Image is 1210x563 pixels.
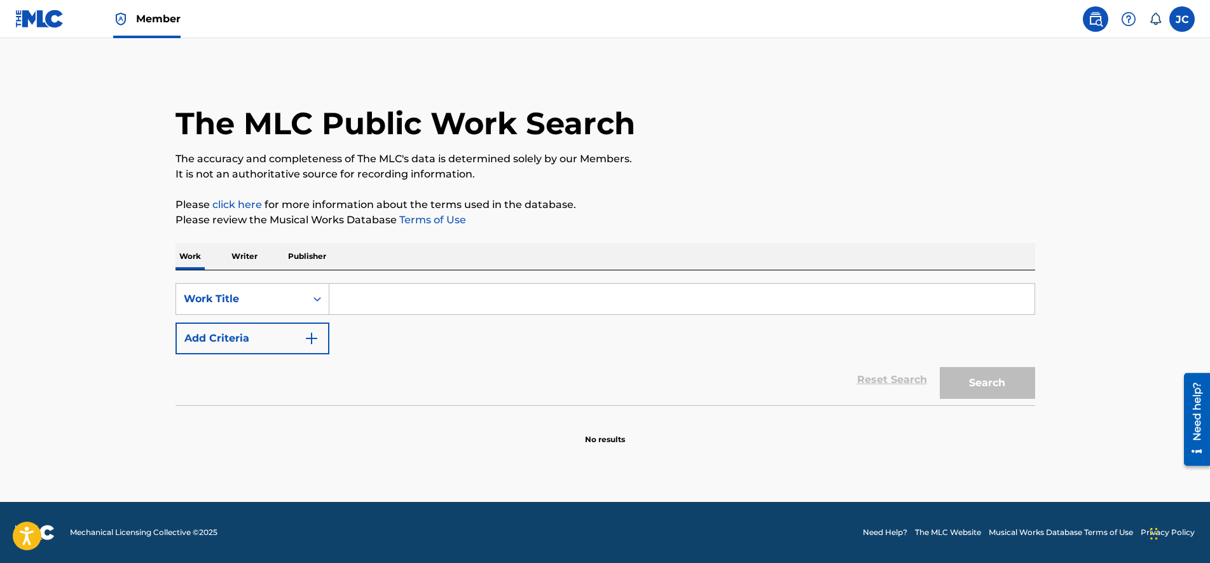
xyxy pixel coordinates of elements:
[284,243,330,270] p: Publisher
[175,212,1035,228] p: Please review the Musical Works Database
[1169,6,1195,32] div: User Menu
[1149,13,1162,25] div: Notifications
[175,283,1035,405] form: Search Form
[15,525,55,540] img: logo
[175,197,1035,212] p: Please for more information about the terms used in the database.
[397,214,466,226] a: Terms of Use
[175,104,635,142] h1: The MLC Public Work Search
[184,291,298,307] div: Work Title
[863,527,907,538] a: Need Help?
[1121,11,1136,27] img: help
[915,527,981,538] a: The MLC Website
[175,243,205,270] p: Work
[1146,502,1210,563] iframe: Chat Widget
[175,151,1035,167] p: The accuracy and completeness of The MLC's data is determined solely by our Members.
[1116,6,1141,32] div: Help
[1150,515,1158,553] div: Arrastrar
[113,11,128,27] img: Top Rightsholder
[228,243,261,270] p: Writer
[1141,527,1195,538] a: Privacy Policy
[175,167,1035,182] p: It is not an authoritative source for recording information.
[136,11,181,26] span: Member
[304,331,319,346] img: 9d2ae6d4665cec9f34b9.svg
[212,198,262,211] a: click here
[1146,502,1210,563] div: Widget de chat
[15,10,64,28] img: MLC Logo
[1088,11,1103,27] img: search
[175,323,329,354] button: Add Criteria
[1083,6,1108,32] a: Public Search
[70,527,217,538] span: Mechanical Licensing Collective © 2025
[989,527,1133,538] a: Musical Works Database Terms of Use
[1174,368,1210,471] iframe: Resource Center
[585,419,625,445] p: No results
